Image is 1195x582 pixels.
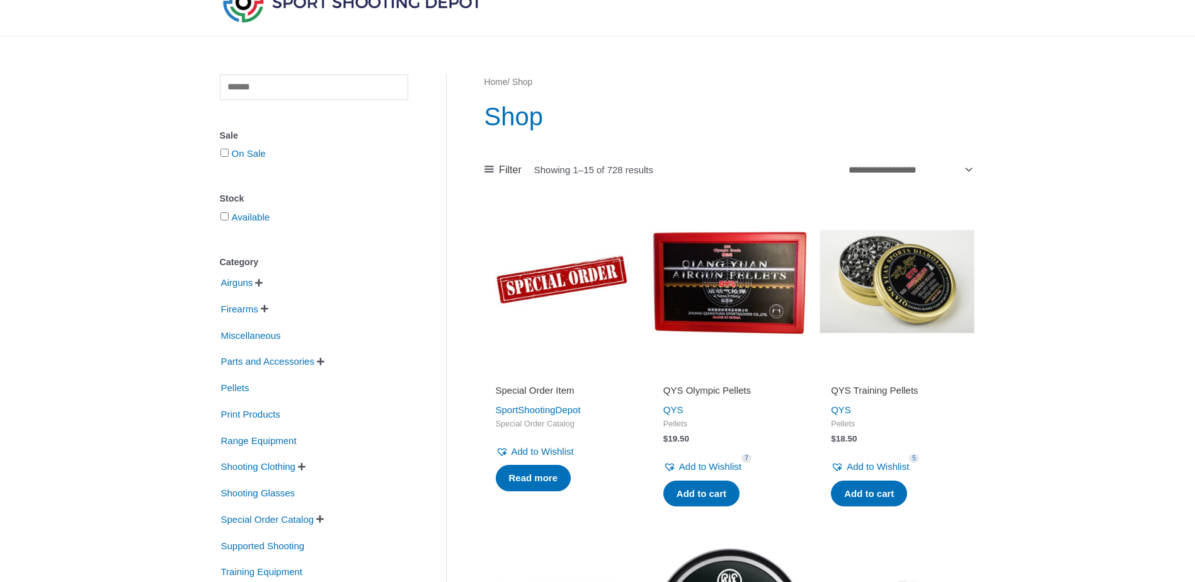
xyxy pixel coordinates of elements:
[220,377,251,399] span: Pellets
[220,127,408,145] div: Sale
[831,367,963,382] iframe: Customer reviews powered by Trustpilot
[220,253,408,271] div: Category
[909,454,919,463] span: 5
[220,299,260,320] span: Firearms
[663,481,740,507] a: Add to cart: “QYS Olympic Pellets”
[232,212,270,222] a: Available
[220,487,297,498] a: Shooting Glasses
[220,149,229,157] input: On Sale
[316,515,324,523] span: 
[484,204,639,359] img: Special Order Item
[220,482,297,504] span: Shooting Glasses
[484,99,975,134] h1: Shop
[220,404,282,425] span: Print Products
[831,384,963,401] a: QYS Training Pellets
[663,404,683,415] a: QYS
[844,159,975,180] select: Shop order
[496,465,571,491] a: Read more about “Special Order Item”
[831,481,907,507] a: Add to cart: “QYS Training Pellets”
[663,419,796,430] span: Pellets
[220,382,251,392] a: Pellets
[496,384,628,401] a: Special Order Item
[220,456,297,477] span: Shooting Clothing
[496,443,574,460] a: Add to Wishlist
[679,461,741,472] span: Add to Wishlist
[261,304,268,313] span: 
[220,434,298,445] a: Range Equipment
[499,161,522,180] span: Filter
[741,454,752,463] span: 7
[496,367,628,382] iframe: Customer reviews powered by Trustpilot
[663,384,796,401] a: QYS Olympic Pellets
[512,446,574,457] span: Add to Wishlist
[484,161,522,180] a: Filter
[484,74,975,91] nav: Breadcrumb
[220,277,254,287] a: Airguns
[847,461,909,472] span: Add to Wishlist
[220,430,298,452] span: Range Equipment
[663,434,689,443] bdi: 19.50
[255,278,263,287] span: 
[220,351,316,372] span: Parts and Accessories
[220,190,408,208] div: Stock
[831,404,851,415] a: QYS
[831,384,963,397] h2: QYS Training Pellets
[534,165,653,174] p: Showing 1–15 of 728 results
[220,460,297,471] a: Shooting Clothing
[220,566,304,576] a: Training Equipment
[663,367,796,382] iframe: Customer reviews powered by Trustpilot
[220,325,282,346] span: Miscellaneous
[820,204,975,359] img: QYS Training Pellets
[220,303,260,314] a: Firearms
[496,419,628,430] span: Special Order Catalog
[220,513,316,524] a: Special Order Catalog
[663,384,796,397] h2: QYS Olympic Pellets
[220,272,254,294] span: Airguns
[220,408,282,419] a: Print Products
[831,434,857,443] bdi: 18.50
[484,77,508,87] a: Home
[220,535,306,557] span: Supported Shooting
[831,458,909,476] a: Add to Wishlist
[232,148,266,159] a: On Sale
[496,384,628,397] h2: Special Order Item
[220,329,282,339] a: Miscellaneous
[652,204,807,359] img: QYS Olympic Pellets
[663,434,668,443] span: $
[220,539,306,550] a: Supported Shooting
[220,355,316,366] a: Parts and Accessories
[831,434,836,443] span: $
[831,419,963,430] span: Pellets
[220,212,229,220] input: Available
[663,458,741,476] a: Add to Wishlist
[317,357,324,366] span: 
[496,404,581,415] a: SportShootingDepot
[298,462,306,471] span: 
[220,509,316,530] span: Special Order Catalog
